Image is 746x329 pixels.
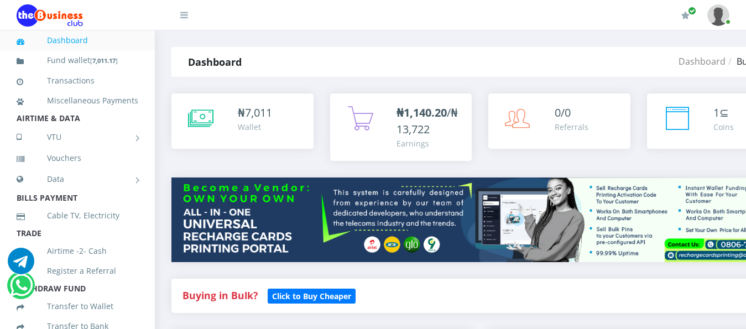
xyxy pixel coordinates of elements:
[17,203,138,228] a: Cable TV, Electricity
[17,123,138,151] a: VTU
[17,48,138,74] a: Fund wallet[7,011.17]
[238,121,272,133] div: Wallet
[17,238,138,264] a: Airtime -2- Cash
[17,294,138,319] a: Transfer to Wallet
[17,165,138,193] a: Data
[188,55,242,69] strong: Dashboard
[8,256,34,274] a: Chat for support
[679,55,726,67] a: Dashboard
[17,88,138,113] a: Miscellaneous Payments
[488,93,630,149] a: 0/0 Referrals
[17,68,138,93] a: Transactions
[17,258,138,284] a: Register a Referral
[713,105,734,121] div: ⊆
[92,56,116,65] b: 7,011.17
[397,105,458,137] span: /₦13,722
[688,7,696,15] span: Renew/Upgrade Subscription
[713,121,734,133] div: Coins
[10,280,33,299] a: Chat for support
[182,289,258,302] strong: Buying in Bulk?
[272,291,351,301] b: Click to Buy Cheaper
[681,11,690,20] i: Renew/Upgrade Subscription
[17,4,83,27] img: Logo
[90,56,118,65] small: [ ]
[171,93,314,149] a: ₦7,011 Wallet
[330,93,472,161] a: ₦1,140.20/₦13,722 Earnings
[238,105,272,121] div: ₦
[397,138,461,149] div: Earnings
[707,4,729,26] img: User
[555,105,571,120] span: 0/0
[397,105,447,120] b: ₦1,140.20
[17,28,138,53] a: Dashboard
[268,289,356,302] a: Click to Buy Cheaper
[713,105,719,120] span: 1
[555,121,588,133] div: Referrals
[245,105,272,120] span: 7,011
[17,145,138,171] a: Vouchers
